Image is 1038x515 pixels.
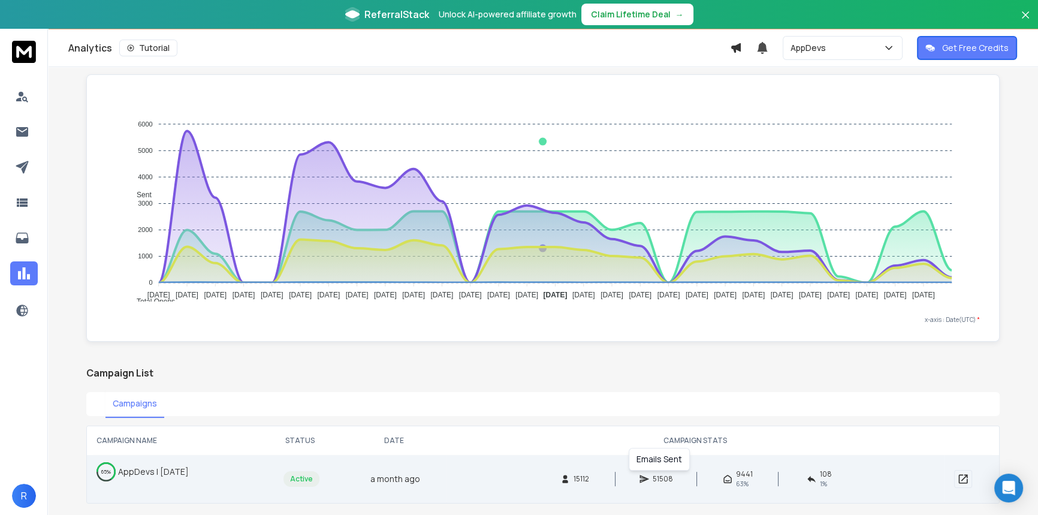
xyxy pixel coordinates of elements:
div: Active [283,471,319,487]
button: Get Free Credits [917,36,1017,60]
tspan: [DATE] [431,291,454,299]
p: Unlock AI-powered affiliate growth [439,8,577,20]
tspan: 4000 [138,173,153,180]
button: R [12,484,36,508]
tspan: [DATE] [176,291,199,299]
th: STATUS [258,426,342,455]
button: Campaigns [105,390,164,418]
tspan: 5000 [138,147,153,154]
tspan: [DATE] [204,291,227,299]
tspan: [DATE] [147,291,170,299]
tspan: [DATE] [459,291,482,299]
span: → [675,8,684,20]
tspan: [DATE] [572,291,595,299]
tspan: [DATE] [743,291,765,299]
tspan: [DATE] [487,291,510,299]
h2: Campaign List [86,366,1000,380]
tspan: [DATE] [629,291,652,299]
tspan: [DATE] [544,291,568,299]
tspan: [DATE] [686,291,708,299]
tspan: [DATE] [318,291,340,299]
tspan: [DATE] [714,291,737,299]
p: 65 % [101,466,111,478]
tspan: [DATE] [261,291,283,299]
p: x-axis : Date(UTC) [106,315,980,324]
tspan: [DATE] [912,291,935,299]
div: Analytics [68,40,730,56]
tspan: [DATE] [771,291,793,299]
tspan: [DATE] [346,291,369,299]
span: Sent [128,191,152,199]
tspan: [DATE] [856,291,879,299]
tspan: 1000 [138,252,153,260]
span: 108 [820,469,832,479]
span: Total Opens [128,297,175,306]
span: 9441 [736,469,753,479]
tspan: [DATE] [799,291,822,299]
tspan: [DATE] [289,291,312,299]
tspan: [DATE] [884,291,907,299]
tspan: 2000 [138,226,153,233]
th: CAMPAIGN STATS [446,426,945,455]
tspan: [DATE] [657,291,680,299]
tspan: 0 [149,279,153,286]
p: Get Free Credits [942,42,1009,54]
tspan: [DATE] [516,291,539,299]
span: 1 % [820,479,827,489]
button: Claim Lifetime Deal→ [581,4,693,25]
div: Emails Sent [629,448,690,471]
tspan: [DATE] [233,291,255,299]
tspan: [DATE] [374,291,397,299]
td: AppDevs | [DATE] [87,455,258,489]
th: DATE [342,426,446,455]
p: AppDevs [790,42,831,54]
th: CAMPAIGN NAME [87,426,258,455]
span: ReferralStack [364,7,429,22]
tspan: [DATE] [828,291,850,299]
tspan: [DATE] [403,291,426,299]
tspan: [DATE] [601,291,623,299]
div: Open Intercom Messenger [994,474,1023,502]
span: 15112 [574,474,589,484]
button: Close banner [1018,7,1033,36]
td: a month ago [342,455,446,503]
button: Tutorial [119,40,177,56]
span: 51508 [653,474,673,484]
span: 63 % [736,479,749,489]
tspan: 6000 [138,121,153,128]
tspan: 3000 [138,200,153,207]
